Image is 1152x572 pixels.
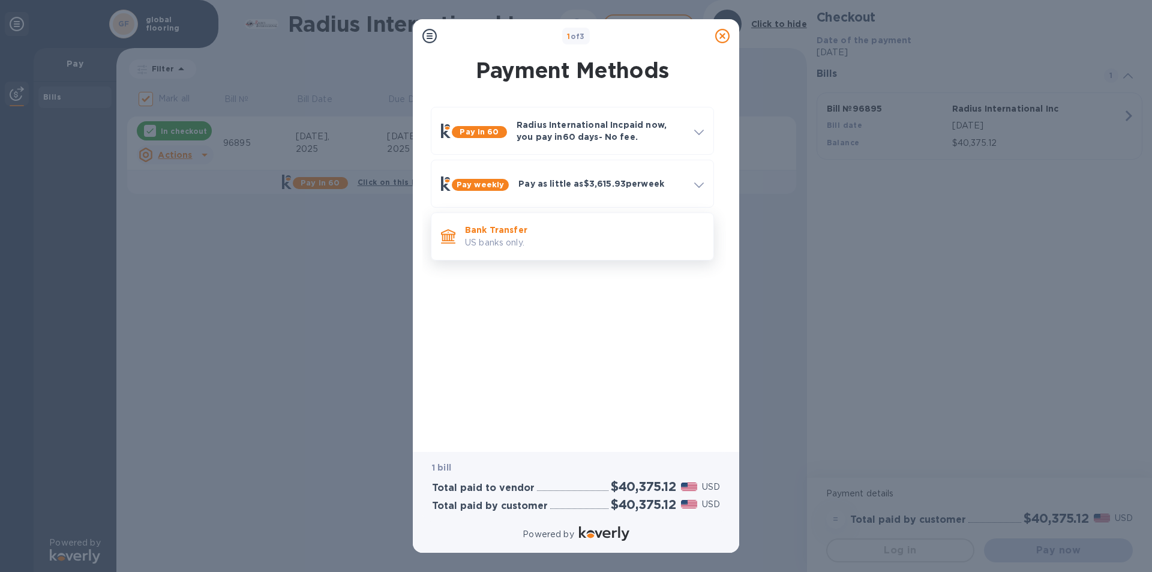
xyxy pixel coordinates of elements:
h3: Total paid by customer [432,501,548,512]
img: USD [681,500,697,508]
p: Pay as little as $3,615.93 per week [518,178,685,190]
p: US banks only. [465,236,704,249]
h2: $40,375.12 [611,479,676,494]
h3: Total paid to vendor [432,483,535,494]
b: Pay weekly [457,180,504,189]
p: Powered by [523,528,574,541]
b: of 3 [567,32,585,41]
b: Pay in 60 [460,127,499,136]
p: Bank Transfer [465,224,704,236]
h1: Payment Methods [428,58,716,83]
h2: $40,375.12 [611,497,676,512]
span: 1 [567,32,570,41]
p: USD [702,481,720,493]
img: USD [681,483,697,491]
p: USD [702,498,720,511]
b: 1 bill [432,463,451,472]
img: Logo [579,526,629,541]
p: Radius International Inc paid now, you pay in 60 days - No fee. [517,119,685,143]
